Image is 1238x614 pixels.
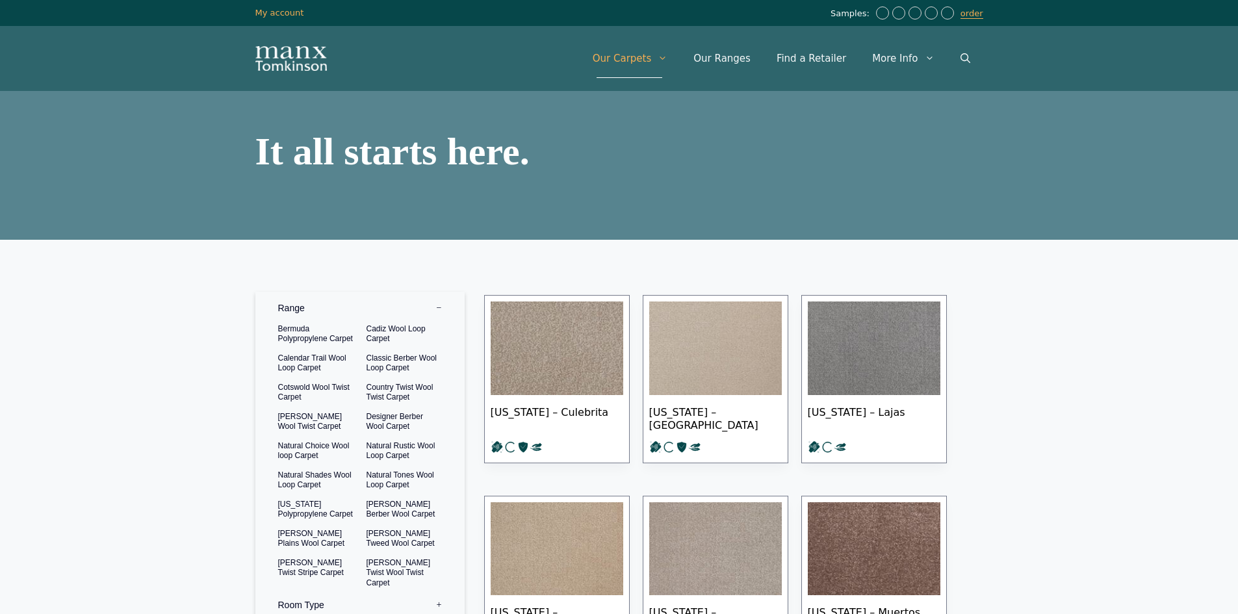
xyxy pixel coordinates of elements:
a: [US_STATE] – Culebrita [484,295,630,463]
a: Our Carpets [580,39,681,78]
label: Range [265,292,455,324]
span: [US_STATE] – Culebrita [491,395,623,441]
span: [US_STATE] – Lajas [808,395,940,441]
img: Manx Tomkinson [255,46,327,71]
span: Samples: [831,8,873,19]
a: order [961,8,983,19]
a: [US_STATE] – [GEOGRAPHIC_DATA] [643,295,788,463]
a: Open Search Bar [948,39,983,78]
a: More Info [859,39,947,78]
span: [US_STATE] – [GEOGRAPHIC_DATA] [649,395,782,441]
a: Our Ranges [680,39,764,78]
a: Find a Retailer [764,39,859,78]
h1: It all starts here. [255,132,613,171]
nav: Primary [580,39,983,78]
a: [US_STATE] – Lajas [801,295,947,463]
a: My account [255,8,304,18]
